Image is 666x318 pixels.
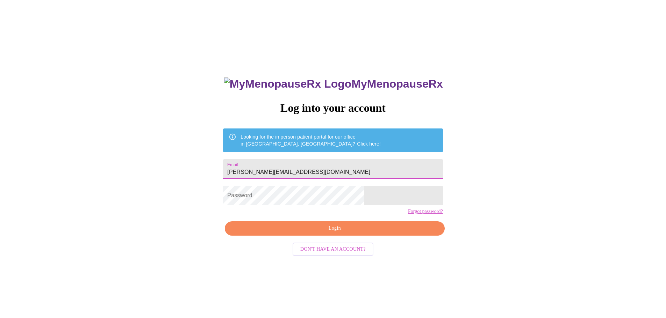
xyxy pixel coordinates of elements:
span: Don't have an account? [300,245,366,254]
a: Click here! [357,141,381,147]
button: Login [225,221,444,236]
a: Forgot password? [408,209,443,214]
img: MyMenopauseRx Logo [224,77,351,90]
h3: Log into your account [223,102,443,114]
span: Login [233,224,436,233]
a: Don't have an account? [291,246,375,252]
div: Looking for the in person patient portal for our office in [GEOGRAPHIC_DATA], [GEOGRAPHIC_DATA]? [241,131,381,150]
button: Don't have an account? [293,243,373,256]
h3: MyMenopauseRx [224,77,443,90]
